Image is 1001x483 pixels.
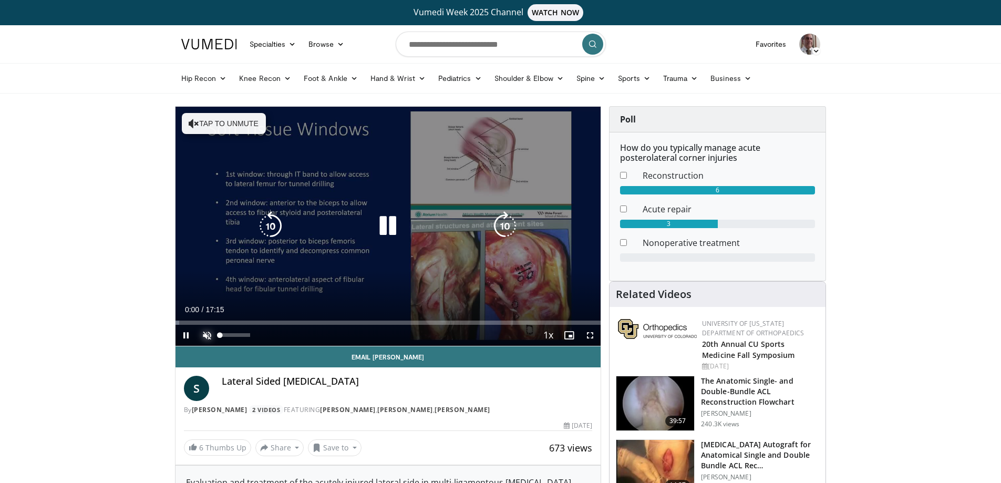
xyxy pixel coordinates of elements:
[302,34,350,55] a: Browse
[799,34,820,55] img: Avatar
[528,4,583,21] span: WATCH NOW
[701,473,819,481] p: [PERSON_NAME]
[616,376,694,431] img: Fu_0_3.png.150x105_q85_crop-smart_upscale.jpg
[184,439,251,456] a: 6 Thumbs Up
[185,305,199,314] span: 0:00
[635,203,823,215] dd: Acute repair
[192,405,247,414] a: [PERSON_NAME]
[701,376,819,407] h3: The Anatomic Single- and Double-Bundle ACL Reconstruction Flowchart
[176,107,601,346] video-js: Video Player
[364,68,432,89] a: Hand & Wrist
[616,288,692,301] h4: Related Videos
[249,405,284,414] a: 2 Videos
[701,409,819,418] p: [PERSON_NAME]
[199,443,203,453] span: 6
[297,68,364,89] a: Foot & Ankle
[702,319,804,337] a: University of [US_STATE] Department of Orthopaedics
[559,325,580,346] button: Enable picture-in-picture mode
[488,68,570,89] a: Shoulder & Elbow
[620,114,636,125] strong: Poll
[396,32,606,57] input: Search topics, interventions
[220,333,250,337] div: Volume Level
[616,376,819,431] a: 39:57 The Anatomic Single- and Double-Bundle ACL Reconstruction Flowchart [PERSON_NAME] 240.3K views
[702,362,817,371] div: [DATE]
[197,325,218,346] button: Unmute
[612,68,657,89] a: Sports
[183,4,819,21] a: Vumedi Week 2025 ChannelWATCH NOW
[701,420,739,428] p: 240.3K views
[205,305,224,314] span: 17:15
[564,421,592,430] div: [DATE]
[320,405,376,414] a: [PERSON_NAME]
[749,34,793,55] a: Favorites
[233,68,297,89] a: Knee Recon
[255,439,304,456] button: Share
[176,321,601,325] div: Progress Bar
[184,376,209,401] a: S
[308,439,362,456] button: Save to
[435,405,490,414] a: [PERSON_NAME]
[702,339,794,360] a: 20th Annual CU Sports Medicine Fall Symposium
[176,325,197,346] button: Pause
[701,439,819,471] h3: [MEDICAL_DATA] Autograft for Anatomical Single and Double Bundle ACL Rec…
[243,34,303,55] a: Specialties
[620,220,718,228] div: 3
[176,346,601,367] a: Email [PERSON_NAME]
[635,237,823,249] dd: Nonoperative treatment
[549,441,592,454] span: 673 views
[182,113,266,134] button: Tap to unmute
[665,416,690,426] span: 39:57
[618,319,697,339] img: 355603a8-37da-49b6-856f-e00d7e9307d3.png.150x105_q85_autocrop_double_scale_upscale_version-0.2.png
[620,186,815,194] div: 6
[657,68,705,89] a: Trauma
[620,143,815,163] h6: How do you typically manage acute posterolateral corner injuries
[175,68,233,89] a: Hip Recon
[538,325,559,346] button: Playback Rate
[184,405,593,415] div: By FEATURING , ,
[432,68,488,89] a: Pediatrics
[570,68,612,89] a: Spine
[635,169,823,182] dd: Reconstruction
[580,325,601,346] button: Fullscreen
[704,68,758,89] a: Business
[222,376,593,387] h4: Lateral Sided [MEDICAL_DATA]
[202,305,204,314] span: /
[377,405,433,414] a: [PERSON_NAME]
[181,39,237,49] img: VuMedi Logo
